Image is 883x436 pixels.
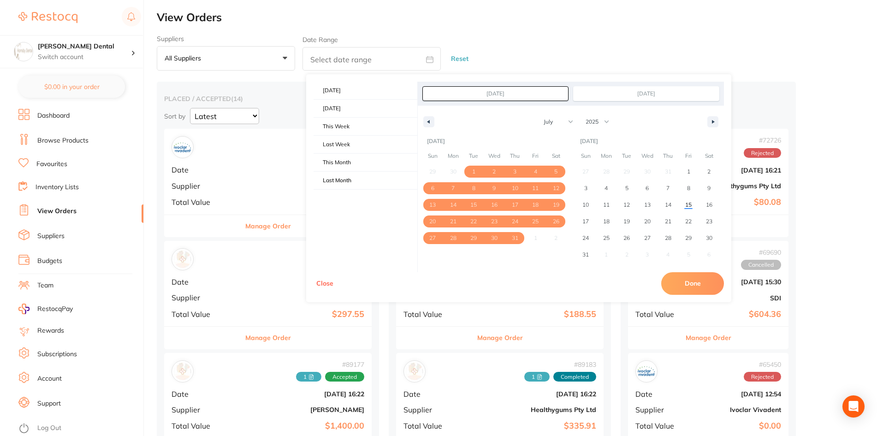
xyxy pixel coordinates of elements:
[422,197,443,213] button: 13
[484,197,505,213] button: 16
[644,213,651,230] span: 20
[706,230,712,246] span: 30
[443,149,464,163] span: Mon
[443,213,464,230] button: 21
[172,293,233,302] span: Supplier
[512,197,518,213] span: 17
[686,327,731,349] button: Manage Order
[491,230,498,246] span: 30
[450,230,456,246] span: 28
[172,390,233,398] span: Date
[477,327,523,349] button: Manage Order
[635,293,682,302] span: Supplier
[512,230,518,246] span: 31
[164,241,372,349] div: Horseley Dental#89179AcceptedDate[DATE] 16:22SupplierHorseley DentalTotal Value$297.55Manage Order
[443,197,464,213] button: 14
[678,230,699,246] button: 29
[492,163,496,180] span: 2
[37,281,53,290] a: Team
[463,149,484,163] span: Tue
[689,197,781,207] b: $80.08
[37,305,73,314] span: RestocqPay
[685,230,692,246] span: 29
[553,180,559,197] span: 12
[484,163,505,180] button: 2
[296,361,364,368] span: # 89177
[744,148,781,158] span: Rejected
[37,424,61,433] a: Log Out
[637,149,658,163] span: Wed
[37,399,61,408] a: Support
[545,213,566,230] button: 26
[616,230,637,246] button: 26
[582,213,589,230] span: 17
[596,213,617,230] button: 18
[616,149,637,163] span: Tue
[314,154,417,172] button: This Month
[314,118,417,136] button: This Week
[314,82,417,100] button: [DATE]
[431,180,434,197] span: 6
[314,82,417,99] span: [DATE]
[245,215,291,237] button: Manage Order
[689,167,781,174] b: [DATE] 16:21
[574,87,719,101] input: Continuous
[689,406,781,413] b: Ivoclar Vivadent
[658,180,678,197] button: 7
[18,304,30,314] img: RestocqPay
[422,213,443,230] button: 20
[532,197,539,213] span: 18
[241,406,364,413] b: [PERSON_NAME]
[512,213,518,230] span: 24
[658,230,678,246] button: 28
[314,272,336,294] button: Close
[14,42,33,61] img: Hornsby Dental
[241,197,364,207] b: $552.09
[422,133,566,149] div: [DATE]
[174,363,191,380] img: Henry Schein Halas
[314,100,417,117] span: [DATE]
[241,167,364,174] b: [DATE] 16:22
[689,182,781,190] b: Healthygums Pty Ltd
[699,230,719,246] button: 30
[37,232,65,241] a: Suppliers
[575,180,596,197] button: 3
[172,166,233,174] span: Date
[302,36,338,43] label: Date Range
[553,197,559,213] span: 19
[37,326,64,335] a: Rewards
[422,180,443,197] button: 6
[658,197,678,213] button: 14
[584,180,587,197] span: 3
[463,197,484,213] button: 15
[157,35,295,42] label: Suppliers
[575,149,596,163] span: Sun
[443,180,464,197] button: 7
[37,111,70,120] a: Dashboard
[637,230,658,246] button: 27
[616,213,637,230] button: 19
[429,213,436,230] span: 20
[504,163,525,180] button: 3
[685,197,692,213] span: 15
[678,163,699,180] button: 1
[635,390,682,398] span: Date
[463,230,484,246] button: 29
[472,180,475,197] span: 8
[596,197,617,213] button: 11
[685,213,692,230] span: 22
[842,395,865,418] div: Open Intercom Messenger
[403,422,465,430] span: Total Value
[422,149,443,163] span: Sun
[741,260,781,270] span: Cancelled
[473,310,596,319] b: $188.55
[525,163,546,180] button: 4
[687,180,690,197] span: 8
[406,363,423,380] img: Healthygums Pty Ltd
[623,197,630,213] span: 12
[302,47,441,71] input: Select date range
[678,213,699,230] button: 22
[174,138,191,156] img: Ivoclar Vivadent
[644,197,651,213] span: 13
